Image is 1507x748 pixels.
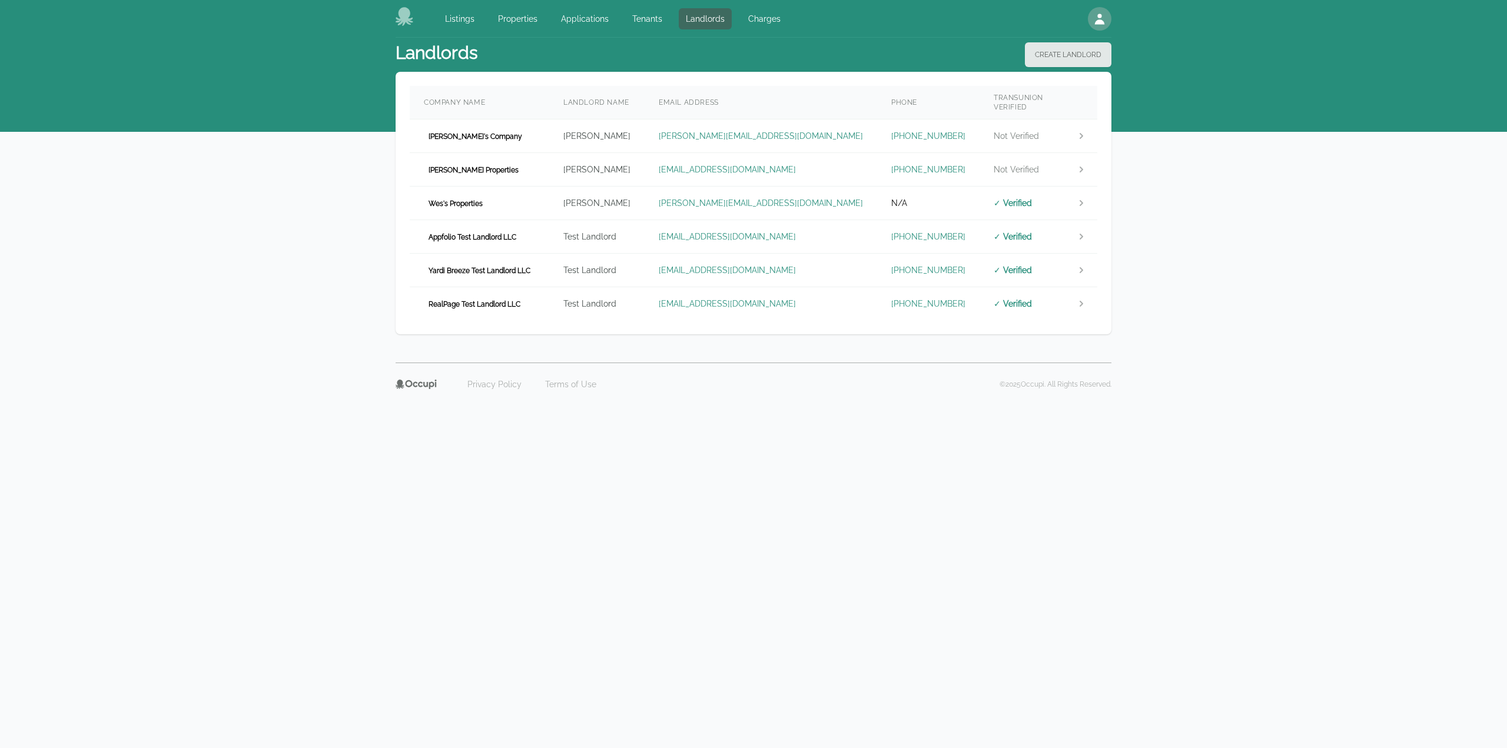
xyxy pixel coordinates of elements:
[994,265,1032,275] span: ✓ Verified
[410,86,549,119] th: Company Name
[994,299,1032,308] span: ✓ Verified
[1025,42,1111,67] button: Create Landlord
[549,287,645,321] td: Test Landlord
[994,131,1039,141] span: Not Verified
[1000,380,1111,389] p: © 2025 Occupi. All Rights Reserved.
[549,86,645,119] th: Landlord Name
[549,187,645,220] td: [PERSON_NAME]
[460,375,529,394] a: Privacy Policy
[741,8,788,29] a: Charges
[980,86,1069,119] th: TransUnion Verified
[424,164,523,176] span: [PERSON_NAME] Properties
[659,265,796,275] a: [EMAIL_ADDRESS][DOMAIN_NAME]
[625,8,669,29] a: Tenants
[549,119,645,153] td: [PERSON_NAME]
[645,86,877,119] th: Email Address
[994,165,1039,174] span: Not Verified
[549,153,645,187] td: [PERSON_NAME]
[424,298,525,310] span: RealPage Test Landlord LLC
[659,165,796,174] a: [EMAIL_ADDRESS][DOMAIN_NAME]
[679,8,732,29] a: Landlords
[891,165,965,174] a: [PHONE_NUMBER]
[659,198,863,208] a: [PERSON_NAME][EMAIL_ADDRESS][DOMAIN_NAME]
[424,198,487,210] span: Wes's Properties
[424,265,535,277] span: Yardi Breeze Test Landlord LLC
[424,131,527,142] span: [PERSON_NAME]'s Company
[994,232,1032,241] span: ✓ Verified
[891,232,965,241] a: [PHONE_NUMBER]
[549,254,645,287] td: Test Landlord
[891,299,965,308] a: [PHONE_NUMBER]
[538,375,603,394] a: Terms of Use
[438,8,482,29] a: Listings
[396,42,477,67] h1: Landlords
[491,8,545,29] a: Properties
[549,220,645,254] td: Test Landlord
[994,198,1032,208] span: ✓ Verified
[891,131,965,141] a: [PHONE_NUMBER]
[877,187,980,220] td: N/A
[659,232,796,241] a: [EMAIL_ADDRESS][DOMAIN_NAME]
[891,265,965,275] a: [PHONE_NUMBER]
[424,231,521,243] span: Appfolio Test Landlord LLC
[659,131,863,141] a: [PERSON_NAME][EMAIL_ADDRESS][DOMAIN_NAME]
[877,86,980,119] th: Phone
[659,299,796,308] a: [EMAIL_ADDRESS][DOMAIN_NAME]
[554,8,616,29] a: Applications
